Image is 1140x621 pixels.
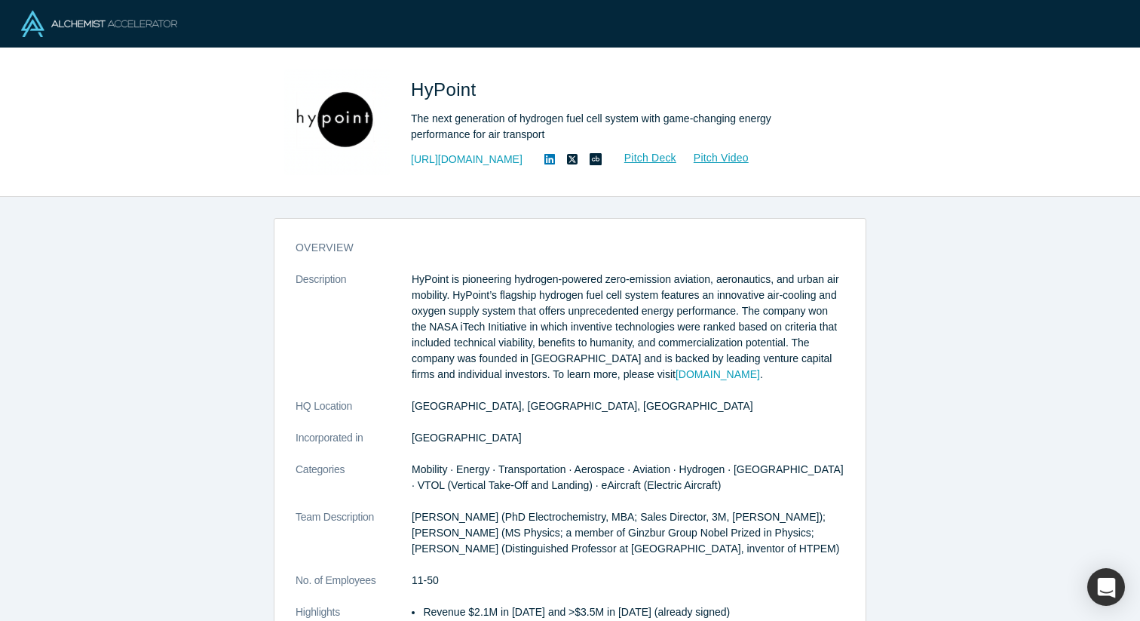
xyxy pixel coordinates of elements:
[423,604,844,620] li: Revenue $2.1M in [DATE] and >$3.5M in [DATE] (already signed)
[411,111,833,143] div: The next generation of hydrogen fuel cell system with game-changing energy performance for air tr...
[411,79,482,100] span: HyPoint
[296,462,412,509] dt: Categories
[296,509,412,573] dt: Team Description
[412,573,844,589] dd: 11-50
[296,272,412,398] dt: Description
[677,149,749,167] a: Pitch Video
[296,240,823,256] h3: overview
[412,398,844,414] dd: [GEOGRAPHIC_DATA], [GEOGRAPHIC_DATA], [GEOGRAPHIC_DATA]
[676,368,760,380] a: [DOMAIN_NAME]
[296,573,412,604] dt: No. of Employees
[284,69,390,175] img: HyPoint's Logo
[21,11,177,37] img: Alchemist Logo
[608,149,677,167] a: Pitch Deck
[412,430,844,446] dd: [GEOGRAPHIC_DATA]
[296,430,412,462] dt: Incorporated in
[411,152,522,168] a: [URL][DOMAIN_NAME]
[412,509,844,557] p: [PERSON_NAME] (PhD Electrochemistry, MBA; Sales Director, 3M, [PERSON_NAME]); [PERSON_NAME] (MS P...
[412,272,844,383] p: HyPoint is pioneering hydrogen-powered zero-emission aviation, aeronautics, and urban air mobilit...
[296,398,412,430] dt: HQ Location
[412,463,844,491] span: Mobility · Energy · Transportation · Aerospace · Aviation · Hydrogen · [GEOGRAPHIC_DATA] · VTOL (...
